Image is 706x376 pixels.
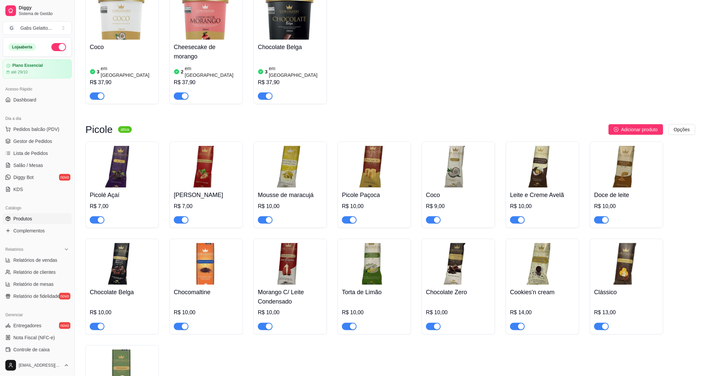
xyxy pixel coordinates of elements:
img: product-image [426,243,491,285]
div: R$ 10,00 [258,202,323,210]
a: Relatórios de vendas [3,255,72,265]
h4: Cheesecake de morango [174,42,239,61]
img: product-image [174,243,239,285]
a: Gestor de Pedidos [3,136,72,147]
img: product-image [342,243,407,285]
div: Gerenciar [3,310,72,320]
h4: Picole Paçoca [342,190,407,200]
img: product-image [258,146,323,188]
img: product-image [594,146,659,188]
a: Relatório de mesas [3,279,72,290]
span: Pedidos balcão (PDV) [13,126,59,133]
a: Salão / Mesas [3,160,72,171]
span: Complementos [13,227,45,234]
span: Opções [674,126,690,133]
article: Plano Essencial [12,63,43,68]
a: Dashboard [3,95,72,105]
h4: Chocomaltine [174,288,239,297]
img: product-image [174,146,239,188]
div: Acesso Rápido [3,84,72,95]
div: Catálogo [3,203,72,213]
a: Relatório de clientes [3,267,72,277]
button: Adicionar produto [609,124,663,135]
img: product-image [342,146,407,188]
span: Produtos [13,215,32,222]
span: Lista de Pedidos [13,150,48,157]
span: Sistema de Gestão [19,11,69,16]
div: R$ 10,00 [510,202,575,210]
h4: Mousse de maracujá [258,190,323,200]
span: Relatório de clientes [13,269,56,275]
div: Loja aberta [8,43,36,51]
button: [EMAIL_ADDRESS][DOMAIN_NAME] [3,357,72,373]
h4: Leite e Creme Avelã [510,190,575,200]
article: em [GEOGRAPHIC_DATA] [101,65,154,78]
h4: Coco [426,190,491,200]
span: [EMAIL_ADDRESS][DOMAIN_NAME] [19,363,61,368]
article: 3 [97,68,99,75]
span: G [8,25,15,31]
span: Diggy [19,5,69,11]
span: Controle de caixa [13,346,50,353]
span: plus-circle [614,127,619,132]
img: product-image [510,243,575,285]
div: R$ 37,90 [258,78,323,86]
a: Nota Fiscal (NFC-e) [3,332,72,343]
a: Relatório de fidelidadenovo [3,291,72,302]
img: product-image [510,146,575,188]
div: R$ 10,00 [258,309,323,317]
h4: Coco [90,42,154,52]
h4: Torta de Limão [342,288,407,297]
article: 3 [265,68,268,75]
span: Relatórios [5,247,23,252]
span: Adicionar produto [621,126,658,133]
h4: Doce de leite [594,190,659,200]
img: product-image [90,243,154,285]
div: R$ 14,00 [510,309,575,317]
article: 2 [181,68,184,75]
span: Gestor de Pedidos [13,138,52,145]
a: Plano Essencialaté 29/10 [3,59,72,78]
div: Gabs Gelatto ... [20,25,52,31]
a: Controle de caixa [3,344,72,355]
a: KDS [3,184,72,195]
div: R$ 10,00 [90,309,154,317]
a: Lista de Pedidos [3,148,72,159]
span: Relatório de mesas [13,281,54,288]
div: R$ 10,00 [174,309,239,317]
h4: Clássico [594,288,659,297]
div: R$ 10,00 [426,309,491,317]
div: R$ 10,00 [342,309,407,317]
div: R$ 10,00 [594,202,659,210]
img: product-image [90,146,154,188]
div: R$ 10,00 [342,202,407,210]
a: Complementos [3,225,72,236]
h4: Chocolate Zero [426,288,491,297]
div: Dia a dia [3,113,72,124]
span: Diggy Bot [13,174,34,181]
article: em [GEOGRAPHIC_DATA] [269,65,323,78]
span: Relatórios de vendas [13,257,57,263]
span: Entregadores [13,322,41,329]
span: Relatório de fidelidade [13,293,60,300]
h4: Chocolate Belga [90,288,154,297]
div: R$ 7,00 [90,202,154,210]
h3: Picole [85,126,113,134]
div: R$ 37,90 [174,78,239,86]
h4: [PERSON_NAME] [174,190,239,200]
span: Dashboard [13,97,36,103]
article: em [GEOGRAPHIC_DATA] [185,65,239,78]
h4: Morango C/ Leite Condensado [258,288,323,306]
div: R$ 7,00 [174,202,239,210]
img: product-image [426,146,491,188]
h4: Picolé Açaí [90,190,154,200]
a: DiggySistema de Gestão [3,3,72,19]
article: até 29/10 [11,69,28,75]
h4: Cookies'n cream [510,288,575,297]
div: R$ 37,90 [90,78,154,86]
img: product-image [594,243,659,285]
h4: Chocolate Belga [258,42,323,52]
sup: ativa [118,126,132,133]
a: Produtos [3,213,72,224]
button: Alterar Status [51,43,66,51]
